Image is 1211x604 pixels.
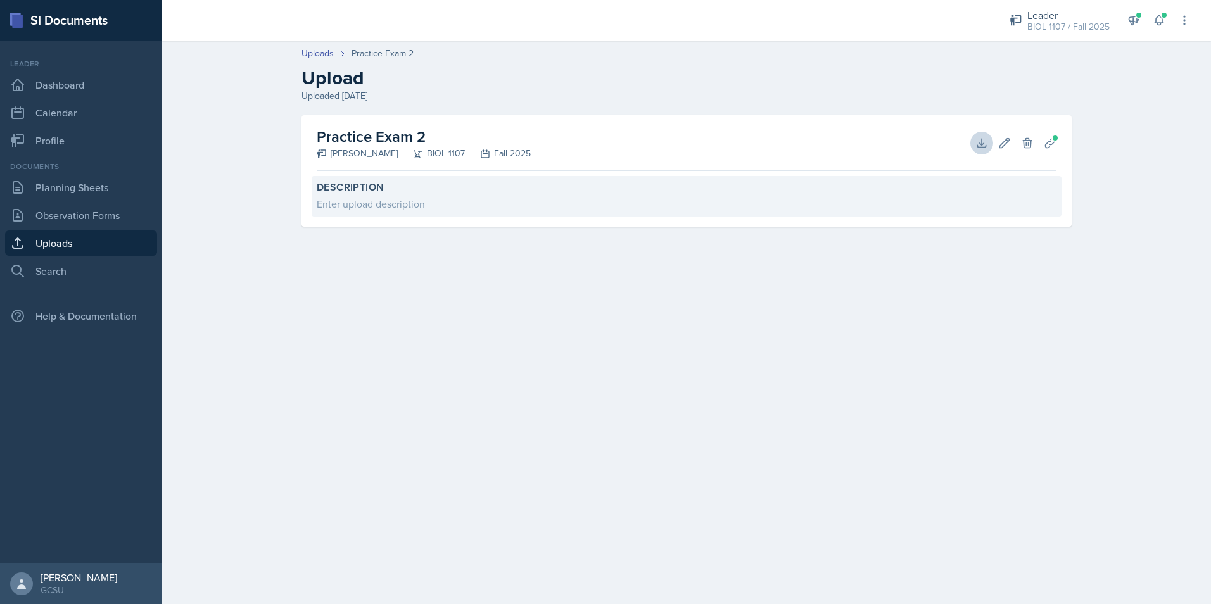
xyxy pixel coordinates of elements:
[5,128,157,153] a: Profile
[301,66,1072,89] h2: Upload
[398,147,465,160] div: BIOL 1107
[5,58,157,70] div: Leader
[5,161,157,172] div: Documents
[41,571,117,584] div: [PERSON_NAME]
[317,196,1056,211] div: Enter upload description
[1027,8,1110,23] div: Leader
[317,125,531,148] h2: Practice Exam 2
[317,181,1056,194] label: Description
[5,258,157,284] a: Search
[5,72,157,98] a: Dashboard
[465,147,531,160] div: Fall 2025
[1027,20,1110,34] div: BIOL 1107 / Fall 2025
[301,47,334,60] a: Uploads
[41,584,117,596] div: GCSU
[5,230,157,256] a: Uploads
[352,47,414,60] div: Practice Exam 2
[5,100,157,125] a: Calendar
[5,175,157,200] a: Planning Sheets
[317,147,398,160] div: [PERSON_NAME]
[5,303,157,329] div: Help & Documentation
[301,89,1072,103] div: Uploaded [DATE]
[5,203,157,228] a: Observation Forms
